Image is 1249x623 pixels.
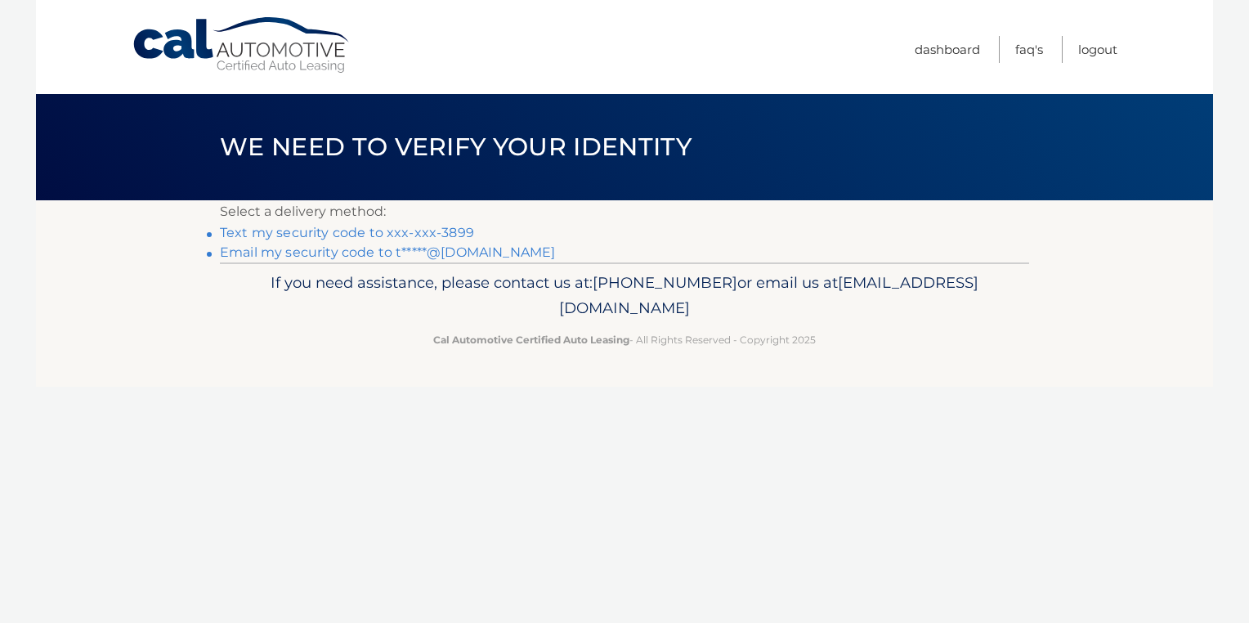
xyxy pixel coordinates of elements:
[231,270,1018,322] p: If you need assistance, please contact us at: or email us at
[433,334,629,346] strong: Cal Automotive Certified Auto Leasing
[220,132,692,162] span: We need to verify your identity
[915,36,980,63] a: Dashboard
[231,331,1018,348] p: - All Rights Reserved - Copyright 2025
[1078,36,1117,63] a: Logout
[220,200,1029,223] p: Select a delivery method:
[593,273,737,292] span: [PHONE_NUMBER]
[132,16,352,74] a: Cal Automotive
[1015,36,1043,63] a: FAQ's
[220,225,474,240] a: Text my security code to xxx-xxx-3899
[220,244,555,260] a: Email my security code to t*****@[DOMAIN_NAME]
